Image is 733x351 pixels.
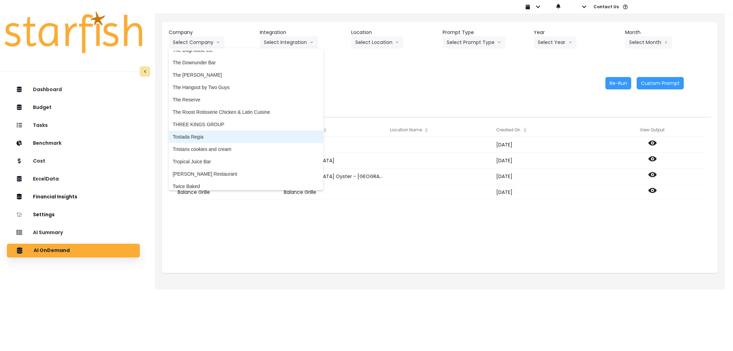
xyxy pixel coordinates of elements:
button: Dashboard [7,83,140,97]
header: Month [625,29,711,36]
div: [DATE] [493,184,599,200]
div: [GEOGRAPHIC_DATA] Oyster - [GEOGRAPHIC_DATA] [280,168,386,184]
span: The Hangout by Two Guys [173,84,319,91]
button: Select Integrationarrow down line [260,36,318,48]
button: Tasks [7,119,140,132]
button: Cost [7,154,140,168]
div: [DATE] [493,153,599,168]
div: [DATE] [493,137,599,153]
button: AI OnDemand [7,244,140,257]
span: Twice Baked [173,183,319,190]
span: THREE KINGS GROUP [173,121,319,128]
svg: arrow down line [310,39,314,46]
span: [PERSON_NAME] Restaurant [173,171,319,177]
span: The Reserve [173,96,319,103]
svg: arrow down line [568,39,573,46]
svg: sort [424,128,429,133]
div: Created On [493,123,599,137]
span: The [PERSON_NAME] [173,72,319,78]
svg: arrow down line [216,39,220,46]
header: Company [169,29,255,36]
button: Custom Prompt [637,77,684,89]
div: [GEOGRAPHIC_DATA] [280,153,386,168]
p: Benchmark [33,140,62,146]
div: Integration Name [280,123,386,137]
p: Cost [33,158,45,164]
span: Tropical Juice Bar [173,158,319,165]
div: View Output [599,123,706,137]
header: Integration [260,29,346,36]
svg: arrow down line [497,39,501,46]
header: Prompt Type [443,29,529,36]
span: Tostada Regia [173,133,319,140]
header: Location [351,29,437,36]
svg: arrow left line [664,39,668,46]
button: ExcelData [7,172,140,186]
button: AI Summary [7,226,140,240]
button: Financial Insights [7,190,140,204]
svg: arrow down line [395,39,399,46]
button: Select Companyarrow down line [169,36,224,48]
span: The Downunder Bar [173,59,319,66]
svg: sort [522,128,528,133]
svg: sort [322,128,328,133]
p: AI Summary [33,230,63,235]
div: Bolay [280,137,386,153]
div: Balance Grille [174,184,280,200]
ul: Select Companyarrow down line [169,48,323,190]
p: ExcelData [33,176,59,182]
button: Benchmark [7,136,140,150]
button: Select Prompt Typearrow down line [443,36,506,48]
button: Select Locationarrow down line [351,36,403,48]
div: Balance Grille [280,184,386,200]
p: AI OnDemand [34,248,70,254]
span: The Roost Rotisserie Chicken & Latin Cuisine [173,109,319,116]
button: Settings [7,208,140,222]
p: Tasks [33,122,48,128]
div: Location Name [387,123,492,137]
button: Select Yeararrow down line [534,36,577,48]
button: Budget [7,101,140,114]
button: Select Montharrow left line [625,36,672,48]
p: Dashboard [33,87,62,92]
header: Year [534,29,620,36]
p: Budget [33,105,52,110]
span: Tristans cookies and cream [173,146,319,153]
div: [DATE] [493,168,599,184]
button: Re-Run [606,77,631,89]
